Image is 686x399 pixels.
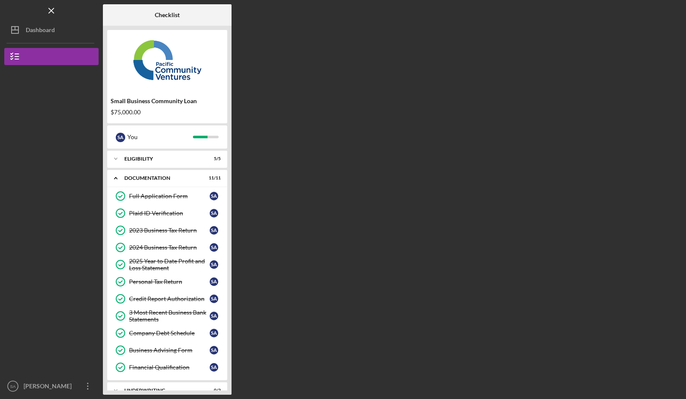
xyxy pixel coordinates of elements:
div: 2025 Year to Date Profit and Loss Statement [129,258,210,271]
a: Business Advising FormSA [111,342,223,359]
div: Dashboard [26,21,55,41]
div: You [127,130,193,144]
div: Credit Report Authorization [129,295,210,302]
a: 2025 Year to Date Profit and Loss StatementSA [111,256,223,273]
div: S A [210,260,218,269]
div: Eligibility [124,156,199,161]
text: SA [10,384,16,389]
div: Full Application Form [129,193,210,199]
div: S A [210,277,218,286]
div: S A [210,363,218,372]
a: 3 Most Recent Business Bank StatementsSA [111,307,223,325]
a: Plaid ID VerificationSA [111,205,223,222]
div: S A [210,346,218,354]
button: Dashboard [4,21,99,39]
div: 2023 Business Tax Return [129,227,210,234]
a: Company Debt ScheduleSA [111,325,223,342]
a: Personal Tax ReturnSA [111,273,223,290]
b: Checklist [155,12,180,18]
div: 11 / 11 [205,176,221,181]
div: S A [210,295,218,303]
div: 5 / 5 [205,156,221,161]
div: S A [116,133,125,142]
div: $75,000.00 [111,109,224,116]
a: Financial QualificationSA [111,359,223,376]
div: 2024 Business Tax Return [129,244,210,251]
div: 0 / 2 [205,388,221,393]
div: Plaid ID Verification [129,210,210,217]
div: Financial Qualification [129,364,210,371]
div: Personal Tax Return [129,278,210,285]
img: Product logo [107,34,227,86]
div: S A [210,192,218,200]
div: Documentation [124,176,199,181]
a: Credit Report AuthorizationSA [111,290,223,307]
div: S A [210,243,218,252]
a: 2023 Business Tax ReturnSA [111,222,223,239]
div: S A [210,209,218,217]
div: [PERSON_NAME] [21,378,77,397]
div: S A [210,312,218,320]
a: 2024 Business Tax ReturnSA [111,239,223,256]
a: Full Application FormSA [111,188,223,205]
div: Underwriting [124,388,199,393]
div: 3 Most Recent Business Bank Statements [129,309,210,323]
div: Business Advising Form [129,347,210,354]
div: S A [210,226,218,235]
button: SA[PERSON_NAME] [4,378,99,395]
div: S A [210,329,218,337]
div: Small Business Community Loan [111,98,224,104]
div: Company Debt Schedule [129,330,210,336]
